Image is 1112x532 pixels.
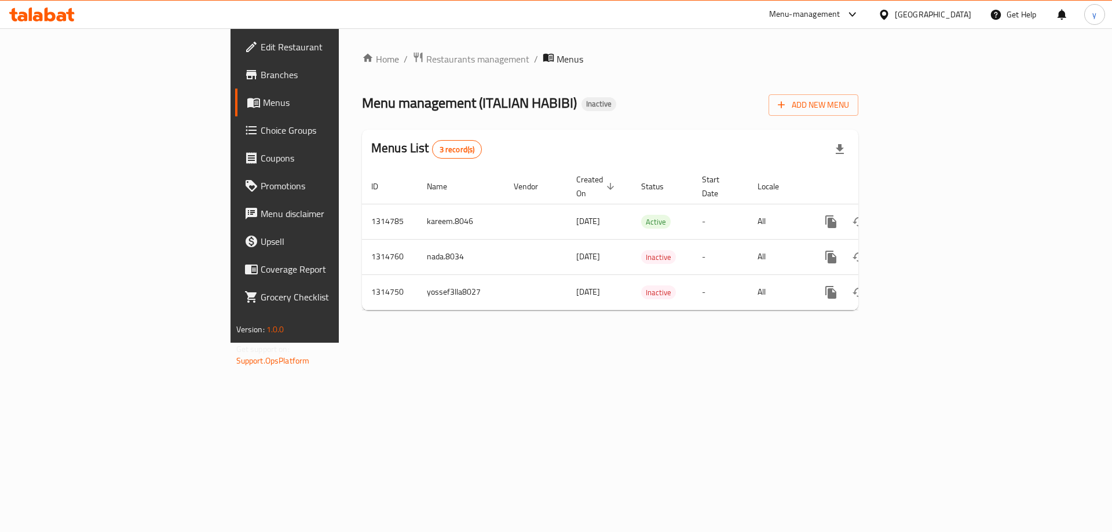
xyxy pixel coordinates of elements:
span: Upsell [261,234,407,248]
span: Add New Menu [778,98,849,112]
a: Grocery Checklist [235,283,416,311]
span: Inactive [581,99,616,109]
span: [DATE] [576,214,600,229]
span: Created On [576,173,618,200]
a: Coupons [235,144,416,172]
div: Inactive [641,250,676,264]
td: nada.8034 [418,239,504,274]
button: more [817,208,845,236]
span: Version: [236,322,265,337]
th: Actions [808,169,938,204]
a: Promotions [235,172,416,200]
td: All [748,239,808,274]
button: Change Status [845,278,873,306]
span: Restaurants management [426,52,529,66]
span: Coupons [261,151,407,165]
span: ID [371,179,393,193]
span: Vendor [514,179,553,193]
button: more [817,243,845,271]
div: Inactive [581,97,616,111]
span: Branches [261,68,407,82]
span: Promotions [261,179,407,193]
div: [GEOGRAPHIC_DATA] [895,8,971,21]
span: Name [427,179,462,193]
li: / [534,52,538,66]
td: All [748,204,808,239]
a: Edit Restaurant [235,33,416,61]
span: Start Date [702,173,734,200]
a: Menu disclaimer [235,200,416,228]
td: - [693,274,748,310]
table: enhanced table [362,169,938,310]
span: [DATE] [576,249,600,264]
td: - [693,204,748,239]
span: Inactive [641,251,676,264]
span: Get support on: [236,342,290,357]
a: Branches [235,61,416,89]
td: yossef3lla8027 [418,274,504,310]
div: Active [641,215,671,229]
td: All [748,274,808,310]
span: Menu disclaimer [261,207,407,221]
h2: Menus List [371,140,482,159]
span: Choice Groups [261,123,407,137]
a: Menus [235,89,416,116]
a: Support.OpsPlatform [236,353,310,368]
td: - [693,239,748,274]
span: [DATE] [576,284,600,299]
button: Change Status [845,208,873,236]
a: Restaurants management [412,52,529,67]
span: 3 record(s) [433,144,482,155]
button: Change Status [845,243,873,271]
a: Upsell [235,228,416,255]
nav: breadcrumb [362,52,858,67]
span: Inactive [641,286,676,299]
span: y [1092,8,1096,21]
span: Status [641,179,679,193]
button: Add New Menu [769,94,858,116]
td: kareem.8046 [418,204,504,239]
button: more [817,278,845,306]
span: Locale [758,179,794,193]
span: Active [641,215,671,229]
span: Coverage Report [261,262,407,276]
a: Choice Groups [235,116,416,144]
span: Menu management ( ITALIAN HABIBI ) [362,90,577,116]
span: 1.0.0 [266,322,284,337]
span: Edit Restaurant [261,40,407,54]
div: Export file [826,135,854,163]
a: Coverage Report [235,255,416,283]
div: Menu-management [769,8,840,21]
div: Total records count [432,140,482,159]
span: Menus [263,96,407,109]
span: Menus [557,52,583,66]
span: Grocery Checklist [261,290,407,304]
